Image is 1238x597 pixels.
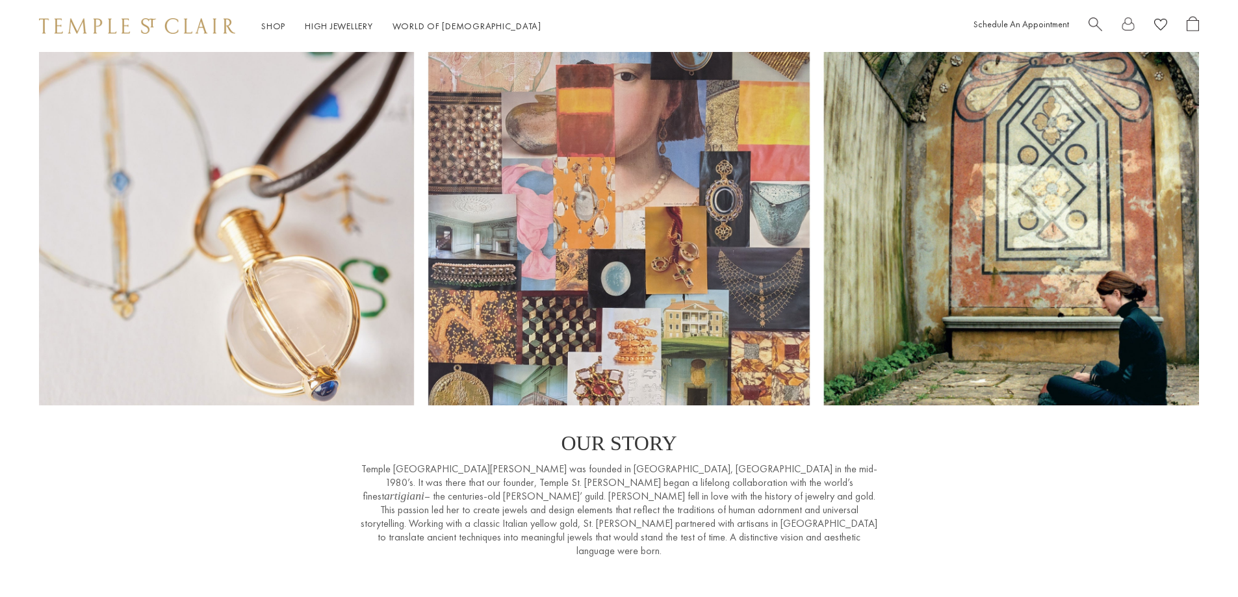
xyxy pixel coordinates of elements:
a: Schedule An Appointment [974,18,1069,30]
a: Open Shopping Bag [1187,16,1199,36]
em: artigiani [384,489,424,502]
a: World of [DEMOGRAPHIC_DATA]World of [DEMOGRAPHIC_DATA] [393,20,541,32]
a: High JewelleryHigh Jewellery [305,20,373,32]
a: ShopShop [261,20,285,32]
img: Temple St. Clair [39,18,235,34]
p: Temple [GEOGRAPHIC_DATA][PERSON_NAME] was founded in [GEOGRAPHIC_DATA], [GEOGRAPHIC_DATA] in the ... [359,462,879,557]
nav: Main navigation [261,18,541,34]
a: Search [1089,16,1102,36]
p: OUR STORY [359,431,879,455]
a: View Wishlist [1154,16,1167,36]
